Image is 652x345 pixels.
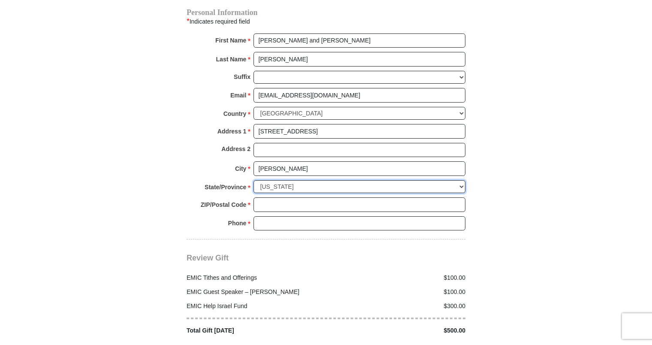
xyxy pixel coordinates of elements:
[215,34,246,46] strong: First Name
[216,53,247,65] strong: Last Name
[182,287,326,297] div: EMIC Guest Speaker – [PERSON_NAME]
[201,199,247,211] strong: ZIP/Postal Code
[326,302,470,311] div: $300.00
[228,217,247,229] strong: Phone
[223,108,247,120] strong: Country
[234,71,251,83] strong: Suffix
[326,326,470,335] div: $500.00
[230,89,246,101] strong: Email
[235,163,246,175] strong: City
[221,143,251,155] strong: Address 2
[205,181,246,193] strong: State/Province
[182,326,326,335] div: Total Gift [DATE]
[326,287,470,297] div: $100.00
[326,273,470,282] div: $100.00
[217,125,247,137] strong: Address 1
[187,9,465,16] h4: Personal Information
[187,254,229,262] span: Review Gift
[187,16,465,27] div: Indicates required field
[182,273,326,282] div: EMIC Tithes and Offerings
[182,302,326,311] div: EMIC Help Israel Fund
